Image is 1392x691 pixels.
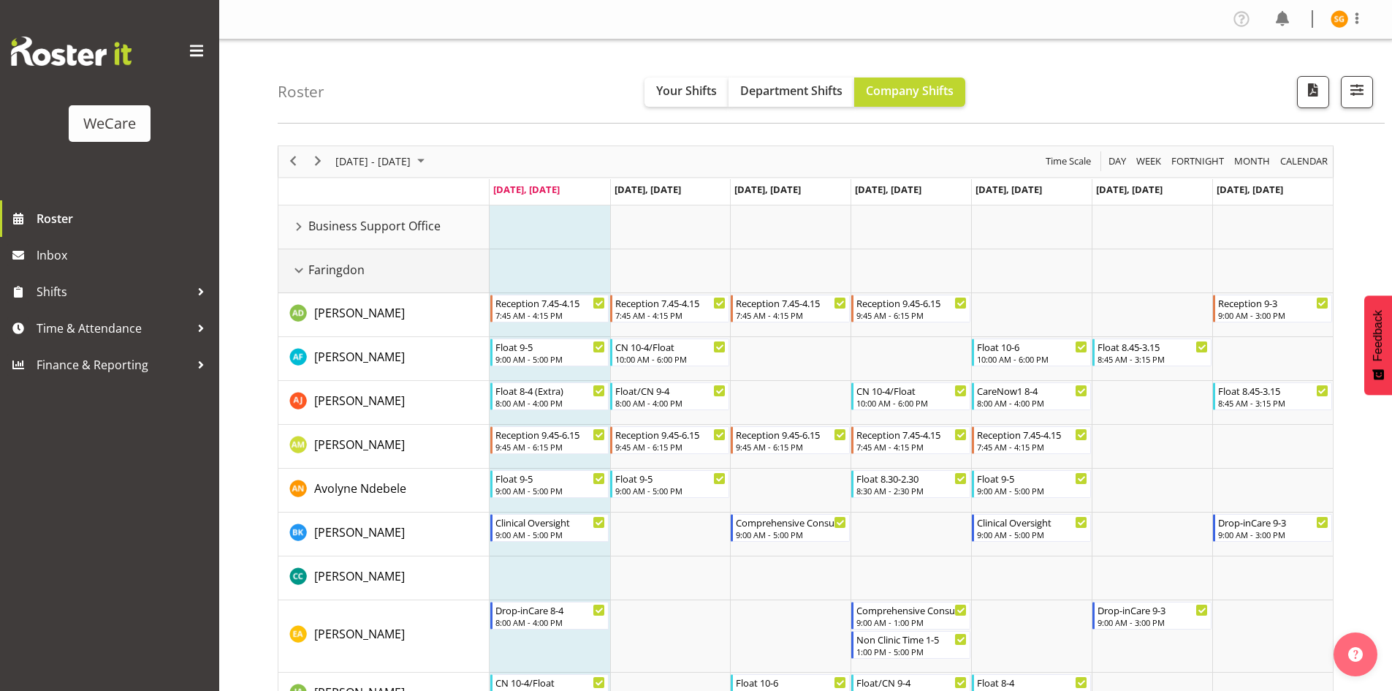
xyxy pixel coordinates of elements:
div: Brian Ko"s event - Comprehensive Consult 9-5 Begin From Wednesday, October 1, 2025 at 9:00:00 AM ... [731,514,850,542]
span: [PERSON_NAME] [314,305,405,321]
div: Reception 7.45-4.15 [977,427,1087,442]
button: Fortnight [1169,152,1227,170]
div: Float/CN 9-4 [615,383,726,398]
div: 10:00 AM - 6:00 PM [856,397,967,409]
div: Float 8.45-3.15 [1218,383,1328,398]
button: Time Scale [1043,152,1094,170]
div: 9:00 AM - 5:00 PM [495,529,606,540]
a: [PERSON_NAME] [314,524,405,541]
div: Float 9-5 [615,471,726,486]
div: Alex Ferguson"s event - Float 10-6 Begin From Friday, October 3, 2025 at 10:00:00 AM GMT+13:00 En... [972,339,1091,366]
div: 9:00 AM - 3:00 PM [1218,529,1328,540]
div: Reception 7.45-4.15 [856,427,967,442]
td: Avolyne Ndebele resource [278,469,490,513]
button: Your Shifts [644,78,729,107]
td: Aleea Devenport resource [278,293,490,337]
button: Previous [284,152,303,170]
img: help-xxl-2.png [1348,647,1363,662]
span: Finance & Reporting [37,354,190,376]
span: [DATE], [DATE] [855,183,921,196]
div: Drop-inCare 9-3 [1218,515,1328,529]
button: Next [308,152,328,170]
span: Time & Attendance [37,317,190,339]
div: previous period [281,146,305,177]
div: Comprehensive Consult 9-5 [736,515,846,529]
div: next period [305,146,330,177]
div: 10:00 AM - 6:00 PM [977,353,1087,365]
span: Feedback [1372,310,1385,361]
div: 9:45 AM - 6:15 PM [736,441,846,453]
div: Ena Advincula"s event - Drop-inCare 9-3 Begin From Saturday, October 4, 2025 at 9:00:00 AM GMT+13... [1092,602,1212,630]
div: Aleea Devenport"s event - Reception 7.45-4.15 Begin From Tuesday, September 30, 2025 at 7:45:00 A... [610,295,729,322]
div: 9:00 AM - 5:00 PM [977,485,1087,496]
div: Avolyne Ndebele"s event - Float 9-5 Begin From Monday, September 29, 2025 at 9:00:00 AM GMT+13:00... [490,470,609,498]
div: Reception 7.45-4.15 [736,295,846,310]
button: Timeline Month [1232,152,1273,170]
span: Fortnight [1170,152,1225,170]
a: [PERSON_NAME] [314,567,405,585]
a: Avolyne Ndebele [314,480,406,497]
div: Avolyne Ndebele"s event - Float 9-5 Begin From Tuesday, September 30, 2025 at 9:00:00 AM GMT+13:0... [610,470,729,498]
td: Alex Ferguson resource [278,337,490,381]
div: CareNow1 8-4 [977,383,1087,398]
span: Roster [37,208,212,230]
div: 7:45 AM - 4:15 PM [736,309,846,321]
a: [PERSON_NAME] [314,625,405,643]
div: 7:45 AM - 4:15 PM [856,441,967,453]
span: [PERSON_NAME] [314,437,405,453]
div: Drop-inCare 8-4 [495,603,606,617]
div: 9:45 AM - 6:15 PM [495,441,606,453]
div: 10:00 AM - 6:00 PM [615,353,726,365]
div: Drop-inCare 9-3 [1098,603,1208,617]
div: Reception 9-3 [1218,295,1328,310]
div: Float 9-5 [495,339,606,354]
div: Alex Ferguson"s event - Float 8.45-3.15 Begin From Saturday, October 4, 2025 at 8:45:00 AM GMT+13... [1092,339,1212,366]
div: Sep 29 - Oct 05, 2025 [330,146,433,177]
button: September 2025 [333,152,431,170]
div: Reception 9.45-6.15 [615,427,726,442]
div: Float 8-4 (Extra) [495,383,606,398]
div: 7:45 AM - 4:15 PM [977,441,1087,453]
h4: Roster [278,83,324,100]
div: Float 9-5 [977,471,1087,486]
div: Float 10-6 [736,675,846,690]
div: Float 10-6 [977,339,1087,354]
div: Amy Johannsen"s event - Float 8-4 (Extra) Begin From Monday, September 29, 2025 at 8:00:00 AM GMT... [490,382,609,410]
button: Feedback - Show survey [1364,295,1392,395]
div: Avolyne Ndebele"s event - Float 9-5 Begin From Friday, October 3, 2025 at 9:00:00 AM GMT+13:00 En... [972,470,1091,498]
span: calendar [1279,152,1329,170]
span: Your Shifts [656,83,717,99]
div: Reception 9.45-6.15 [736,427,846,442]
div: Aleea Devenport"s event - Reception 7.45-4.15 Begin From Wednesday, October 1, 2025 at 7:45:00 AM... [731,295,850,322]
a: [PERSON_NAME] [314,436,405,453]
div: Reception 9.45-6.15 [856,295,967,310]
div: Comprehensive Consult 9-1 [856,603,967,617]
div: 1:00 PM - 5:00 PM [856,646,967,657]
div: 7:45 AM - 4:15 PM [495,309,606,321]
td: Antonia Mao resource [278,425,490,469]
td: Ena Advincula resource [278,600,490,673]
div: 8:30 AM - 2:30 PM [856,485,967,496]
div: 8:45 AM - 3:15 PM [1218,397,1328,409]
button: Company Shifts [854,78,965,107]
div: 9:45 AM - 6:15 PM [856,309,967,321]
img: sanjita-gurung11279.jpg [1331,10,1348,28]
span: Month [1233,152,1271,170]
div: Reception 7.45-4.15 [495,295,606,310]
div: Reception 7.45-4.15 [615,295,726,310]
span: Faringdon [308,261,365,279]
a: [PERSON_NAME] [314,348,405,366]
span: Time Scale [1044,152,1092,170]
div: Float 9-5 [495,471,606,486]
div: Ena Advincula"s event - Comprehensive Consult 9-1 Begin From Thursday, October 2, 2025 at 9:00:00... [851,602,970,630]
div: Ena Advincula"s event - Drop-inCare 8-4 Begin From Monday, September 29, 2025 at 8:00:00 AM GMT+1... [490,602,609,630]
div: 9:00 AM - 1:00 PM [856,616,967,628]
button: Month [1278,152,1331,170]
div: Aleea Devenport"s event - Reception 9.45-6.15 Begin From Thursday, October 2, 2025 at 9:45:00 AM ... [851,295,970,322]
span: [DATE] - [DATE] [334,152,412,170]
img: Rosterit website logo [11,37,132,66]
div: CN 10-4/Float [495,675,606,690]
div: Brian Ko"s event - Clinical Oversight Begin From Monday, September 29, 2025 at 9:00:00 AM GMT+13:... [490,514,609,542]
div: Ena Advincula"s event - Non Clinic Time 1-5 Begin From Thursday, October 2, 2025 at 1:00:00 PM GM... [851,631,970,659]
